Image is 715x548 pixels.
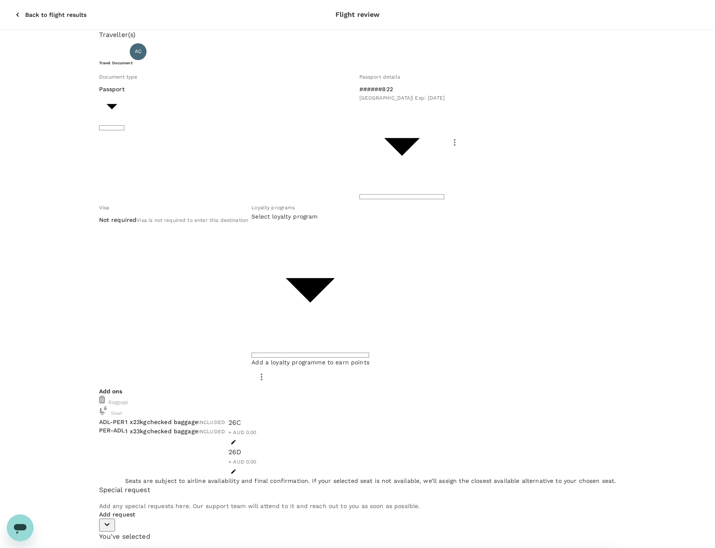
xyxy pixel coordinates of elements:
[99,205,110,211] span: Visa
[99,30,616,40] p: Traveller(s)
[150,47,238,57] p: Aiden Chrisanthakopoulos
[99,47,127,56] p: Traveller 1 :
[99,387,616,395] p: Add ons
[125,477,616,485] p: Seats are subject to airline availability and final confirmation. If your selected seat is not av...
[99,485,616,495] p: Special request
[99,395,105,404] img: baggage-icon
[198,429,225,435] span: INCLUDED
[99,406,107,415] img: baggage-icon
[99,74,138,80] span: Document type
[99,532,616,542] p: You've selected
[99,502,616,510] p: Add any special requests here. Our support team will attend to it and reach out to you as soon as...
[136,217,248,223] span: Visa is not required to enter this destination
[99,510,616,519] p: Add request
[359,74,400,80] span: Passport details
[251,205,295,211] span: Loyalty programs
[359,85,445,103] div: ######822[GEOGRAPHIC_DATA]| Exp: [DATE]
[359,85,445,93] p: ######822
[3,4,98,26] button: Back to flight results
[99,418,125,426] p: ADL - PER
[198,419,225,425] span: INCLUDED
[251,359,369,366] span: Add a loyalty programme to earn points
[99,216,137,224] p: Not required
[99,406,616,418] div: Seat
[99,60,616,66] h6: Travel Document
[99,395,616,407] div: Baggage
[125,419,198,425] span: 1 x 23kg checked baggage
[228,447,257,457] div: 26D
[228,459,257,465] span: + AUD 0.00
[251,212,369,221] p: Select loyalty program
[125,428,198,435] span: 1 x 23kg checked baggage
[359,95,445,101] span: [GEOGRAPHIC_DATA] | Exp: [DATE]
[135,47,141,56] span: AC
[25,11,86,19] p: Back to flight results
[228,418,257,428] div: 26C
[335,10,380,20] p: Flight review
[228,429,257,435] span: + AUD 0.00
[7,514,34,541] iframe: Button to launch messaging window
[99,85,125,93] p: Passport
[251,221,369,229] div: ​
[99,426,125,435] p: PER - ADL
